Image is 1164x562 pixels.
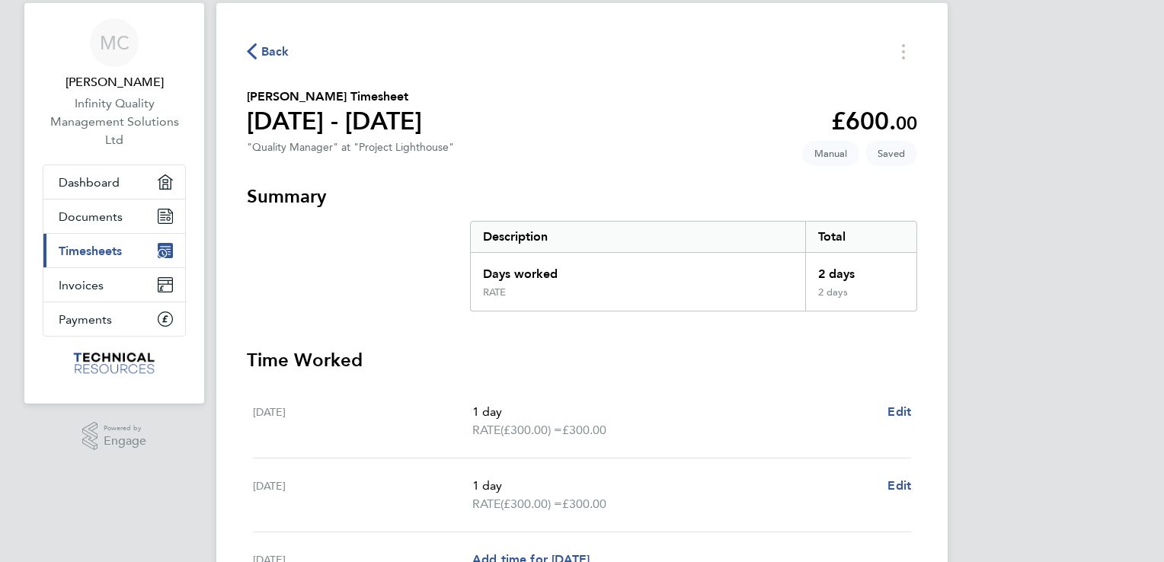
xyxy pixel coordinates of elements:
[43,165,185,199] a: Dashboard
[43,94,186,149] a: Infinity Quality Management Solutions Ltd
[72,352,158,376] img: technicalresources-logo-retina.png
[59,278,104,292] span: Invoices
[59,312,112,327] span: Payments
[887,404,911,419] span: Edit
[247,348,917,372] h3: Time Worked
[261,43,289,61] span: Back
[43,302,185,336] a: Payments
[562,497,606,511] span: £300.00
[472,421,500,439] span: RATE
[104,435,146,448] span: Engage
[802,141,859,166] span: This timesheet was manually created.
[43,200,185,233] a: Documents
[247,88,422,106] h2: [PERSON_NAME] Timesheet
[43,18,186,91] a: MC[PERSON_NAME]
[59,175,120,190] span: Dashboard
[500,423,562,437] span: (£300.00) =
[805,286,916,311] div: 2 days
[805,222,916,252] div: Total
[471,253,805,286] div: Days worked
[470,221,917,311] div: Summary
[253,403,472,439] div: [DATE]
[43,352,186,376] a: Go to home page
[805,253,916,286] div: 2 days
[562,423,606,437] span: £300.00
[472,477,875,495] p: 1 day
[104,422,146,435] span: Powered by
[59,244,122,258] span: Timesheets
[896,112,917,134] span: 00
[253,477,472,513] div: [DATE]
[100,33,130,53] span: MC
[890,40,917,63] button: Timesheets Menu
[24,3,204,404] nav: Main navigation
[472,495,500,513] span: RATE
[247,141,454,154] div: "Quality Manager" at "Project Lighthouse"
[43,73,186,91] span: Mark Coulson
[82,422,147,451] a: Powered byEngage
[887,477,911,495] a: Edit
[247,106,422,136] h1: [DATE] - [DATE]
[247,42,289,61] button: Back
[831,107,917,136] app-decimal: £600.
[247,184,917,209] h3: Summary
[887,478,911,493] span: Edit
[865,141,917,166] span: This timesheet is Saved.
[483,286,506,299] div: RATE
[472,403,875,421] p: 1 day
[43,268,185,302] a: Invoices
[471,222,805,252] div: Description
[500,497,562,511] span: (£300.00) =
[43,234,185,267] a: Timesheets
[59,209,123,224] span: Documents
[887,403,911,421] a: Edit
